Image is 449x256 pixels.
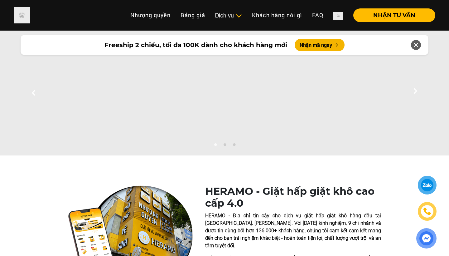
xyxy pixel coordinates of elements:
div: Dịch vụ [215,11,242,20]
span: Freeship 2 chiều, tối đa 100K dành cho khách hàng mới [104,40,287,50]
button: NHẬN TƯ VẤN [353,8,435,22]
button: Nhận mã ngay [295,39,345,51]
a: FAQ [307,8,328,22]
a: Nhượng quyền [125,8,176,22]
p: HERAMO - Địa chỉ tin cậy cho dịch vụ giặt hấp giặt khô hàng đầu tại [GEOGRAPHIC_DATA]. [PERSON_NA... [205,212,381,249]
a: phone-icon [418,202,437,221]
h1: HERAMO - Giặt hấp giặt khô cao cấp 4.0 [205,185,381,209]
button: 1 [212,143,218,149]
img: subToggleIcon [235,13,242,19]
a: Bảng giá [176,8,210,22]
button: 2 [221,143,228,149]
img: phone-icon [423,208,431,215]
a: NHẬN TƯ VẤN [348,12,435,18]
a: Khách hàng nói gì [247,8,307,22]
button: 3 [231,143,237,149]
